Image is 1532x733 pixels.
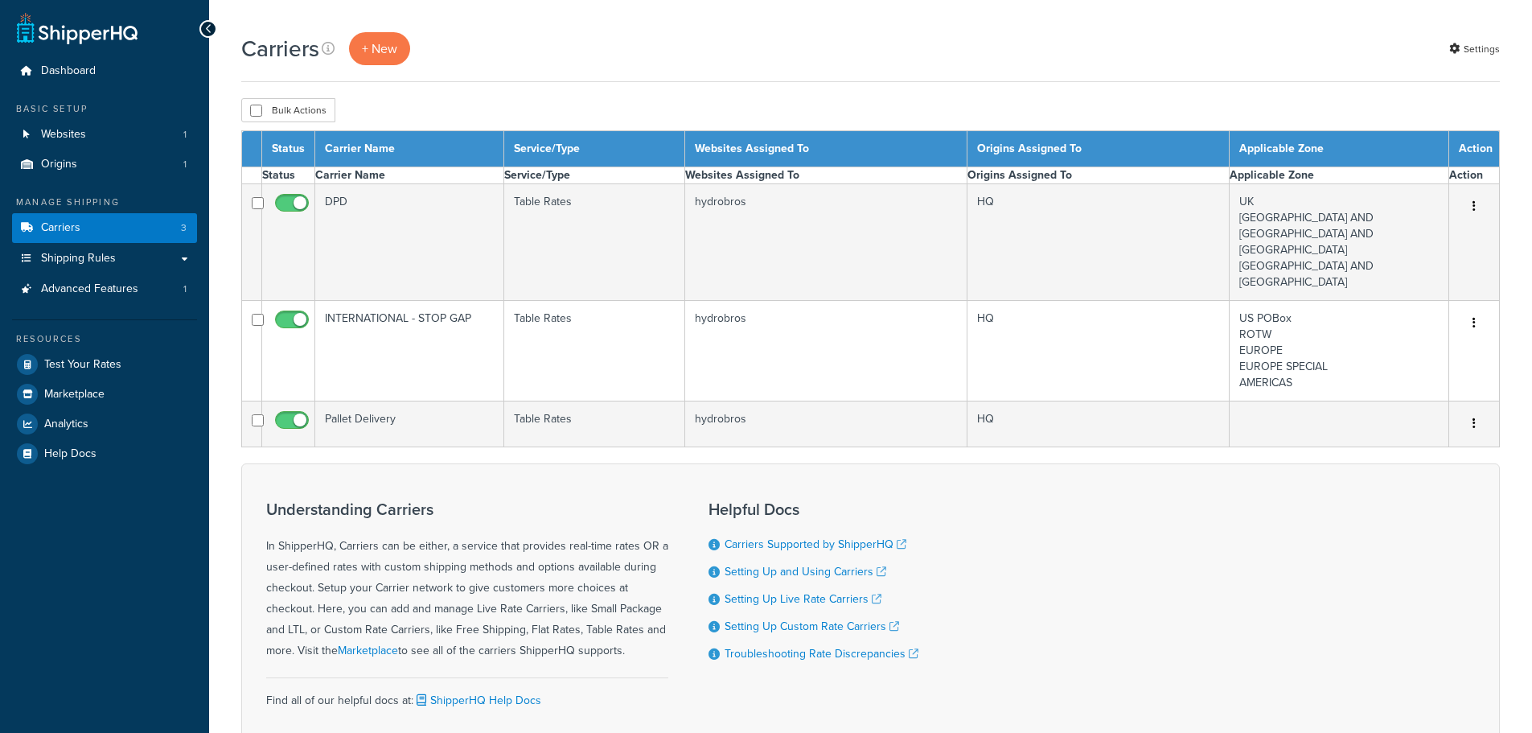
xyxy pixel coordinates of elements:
[1229,301,1448,402] td: US POBox ROTW EUROPE EUROPE SPECIAL AMERICAS
[967,167,1230,184] th: Origins Assigned To
[967,184,1230,301] td: HQ
[967,402,1230,447] td: HQ
[1229,131,1448,167] th: Applicable Zone
[241,33,319,64] h1: Carriers
[725,618,899,635] a: Setting Up Custom Rate Carriers
[1229,184,1448,301] td: UK [GEOGRAPHIC_DATA] AND [GEOGRAPHIC_DATA] AND [GEOGRAPHIC_DATA] [GEOGRAPHIC_DATA] AND [GEOGRAPHI...
[1449,131,1500,167] th: Action
[315,402,504,447] td: Pallet Delivery
[12,120,197,150] a: Websites 1
[12,332,197,346] div: Resources
[1449,167,1500,184] th: Action
[183,128,187,142] span: 1
[262,167,315,184] th: Status
[12,196,197,209] div: Manage Shipping
[685,184,967,301] td: hydrobros
[12,56,197,86] a: Dashboard
[504,167,685,184] th: Service/Type
[315,184,504,301] td: DPD
[685,301,967,402] td: hydrobros
[41,64,96,78] span: Dashboard
[315,301,504,402] td: INTERNATIONAL - STOP GAP
[685,131,967,167] th: Websites Assigned To
[44,418,88,431] span: Analytics
[315,167,504,184] th: Carrier Name
[349,32,410,65] a: + New
[12,213,197,243] a: Carriers 3
[41,282,138,296] span: Advanced Features
[685,167,967,184] th: Websites Assigned To
[41,221,80,235] span: Carriers
[12,244,197,274] a: Shipping Rules
[12,380,197,409] a: Marketplace
[1229,167,1448,184] th: Applicable Zone
[12,274,197,304] li: Advanced Features
[44,388,105,402] span: Marketplace
[41,252,116,266] span: Shipping Rules
[41,158,77,171] span: Origins
[725,536,906,553] a: Carriers Supported by ShipperHQ
[262,131,315,167] th: Status
[12,213,197,243] li: Carriers
[967,301,1230,402] td: HQ
[338,642,398,659] a: Marketplace
[44,358,121,372] span: Test Your Rates
[12,150,197,179] a: Origins 1
[504,131,685,167] th: Service/Type
[12,120,197,150] li: Websites
[725,591,881,607] a: Setting Up Live Rate Carriers
[12,410,197,439] a: Analytics
[315,131,504,167] th: Carrier Name
[967,131,1230,167] th: Origins Assigned To
[12,102,197,116] div: Basic Setup
[183,282,187,296] span: 1
[183,158,187,171] span: 1
[685,402,967,447] td: hydrobros
[44,447,97,461] span: Help Docs
[12,150,197,179] li: Origins
[12,439,197,468] a: Help Docs
[725,563,886,580] a: Setting Up and Using Carriers
[413,692,541,709] a: ShipperHQ Help Docs
[266,500,668,661] div: In ShipperHQ, Carriers can be either, a service that provides real-time rates OR a user-defined r...
[504,184,685,301] td: Table Rates
[266,500,668,518] h3: Understanding Carriers
[12,274,197,304] a: Advanced Features 1
[504,402,685,447] td: Table Rates
[1449,38,1500,60] a: Settings
[17,12,138,44] a: ShipperHQ Home
[725,645,918,662] a: Troubleshooting Rate Discrepancies
[12,350,197,379] a: Test Your Rates
[241,98,335,122] button: Bulk Actions
[181,221,187,235] span: 3
[708,500,918,518] h3: Helpful Docs
[266,677,668,711] div: Find all of our helpful docs at:
[504,301,685,402] td: Table Rates
[41,128,86,142] span: Websites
